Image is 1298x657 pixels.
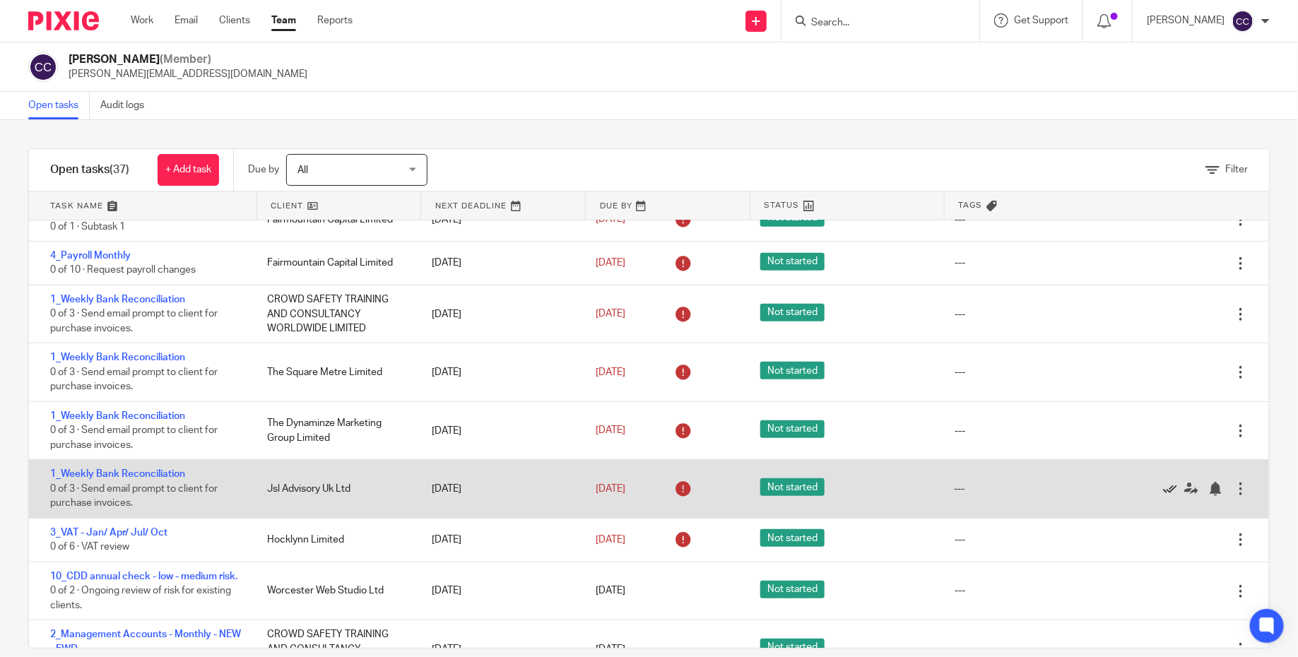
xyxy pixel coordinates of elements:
a: 2_Management Accounts - Monthly - NEW - FWD [50,629,241,653]
div: Hocklynn Limited [253,526,418,554]
a: 10_CDD annual check - low - medium risk. [50,572,237,581]
p: [PERSON_NAME][EMAIL_ADDRESS][DOMAIN_NAME] [69,67,307,81]
div: Worcester Web Studio Ltd [253,576,418,605]
img: svg%3E [28,52,58,82]
span: Not started [760,478,825,496]
span: Not started [760,639,825,656]
span: Not started [760,420,825,438]
div: --- [955,424,965,438]
div: [DATE] [418,526,582,554]
div: --- [955,365,965,379]
span: 0 of 2 · Ongoing review of risk for existing clients. [50,586,231,610]
h2: [PERSON_NAME] [69,52,307,67]
div: --- [955,533,965,547]
a: + Add task [158,154,219,186]
span: Status [765,199,800,211]
a: 1_Weekly Bank Reconciliation [50,295,185,304]
a: Open tasks [28,92,90,119]
a: Email [175,13,198,28]
span: 0 of 3 · Send email prompt to client for purchase invoices. [50,367,218,392]
span: Not started [760,581,825,598]
div: [DATE] [418,358,582,386]
a: Clients [219,13,250,28]
div: The Dynaminze Marketing Group Limited [253,409,418,452]
span: 0 of 10 · Request payroll changes [50,266,196,276]
p: Due by [248,162,279,177]
a: Work [131,13,153,28]
a: Mark as done [1163,482,1184,496]
div: --- [955,256,965,270]
span: [DATE] [596,426,625,436]
p: [PERSON_NAME] [1147,13,1225,28]
div: [DATE] [418,417,582,445]
span: [DATE] [596,367,625,377]
span: Not started [760,253,825,271]
span: 0 of 1 · Subtask 1 [50,222,125,232]
span: Not started [760,529,825,547]
div: [DATE] [418,300,582,328]
a: 1_Weekly Bank Reconciliation [50,469,185,479]
a: 3_VAT - Jan/ Apr/ Jul/ Oct [50,528,167,538]
span: [DATE] [596,644,625,654]
div: --- [955,642,965,656]
span: [DATE] [596,535,625,545]
span: [DATE] [596,258,625,268]
input: Search [810,17,937,30]
div: --- [955,482,965,496]
a: Reports [317,13,353,28]
span: 0 of 6 · VAT review [50,542,129,552]
img: Pixie [28,11,99,30]
span: Filter [1225,165,1248,174]
div: [DATE] [418,576,582,605]
span: Not started [760,304,825,321]
h1: Open tasks [50,162,129,177]
span: [DATE] [596,309,625,319]
span: 0 of 3 · Send email prompt to client for purchase invoices. [50,484,218,509]
div: CROWD SAFETY TRAINING AND CONSULTANCY WORLDWIDE LIMITED [253,285,418,343]
a: 4_Payroll Monthly [50,251,131,261]
span: 0 of 3 · Send email prompt to client for purchase invoices. [50,426,218,451]
div: [DATE] [418,475,582,503]
span: Tags [959,199,983,211]
span: (37) [110,164,129,175]
a: 1_Weekly Bank Reconciliation [50,411,185,421]
span: Not started [760,362,825,379]
div: --- [955,584,965,598]
img: svg%3E [1232,10,1254,32]
span: (Member) [160,54,211,65]
div: Jsl Advisory Uk Ltd [253,475,418,503]
span: 0 of 3 · Send email prompt to client for purchase invoices. [50,309,218,334]
span: [DATE] [596,484,625,494]
div: [DATE] [418,249,582,277]
div: --- [955,307,965,321]
a: 1_Weekly Bank Reconciliation [50,353,185,362]
span: Get Support [1014,16,1068,25]
div: Fairmountain Capital Limited [253,249,418,277]
span: All [297,165,308,175]
span: [DATE] [596,586,625,596]
a: Team [271,13,296,28]
div: The Square Metre Limited [253,358,418,386]
a: Audit logs [100,92,155,119]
